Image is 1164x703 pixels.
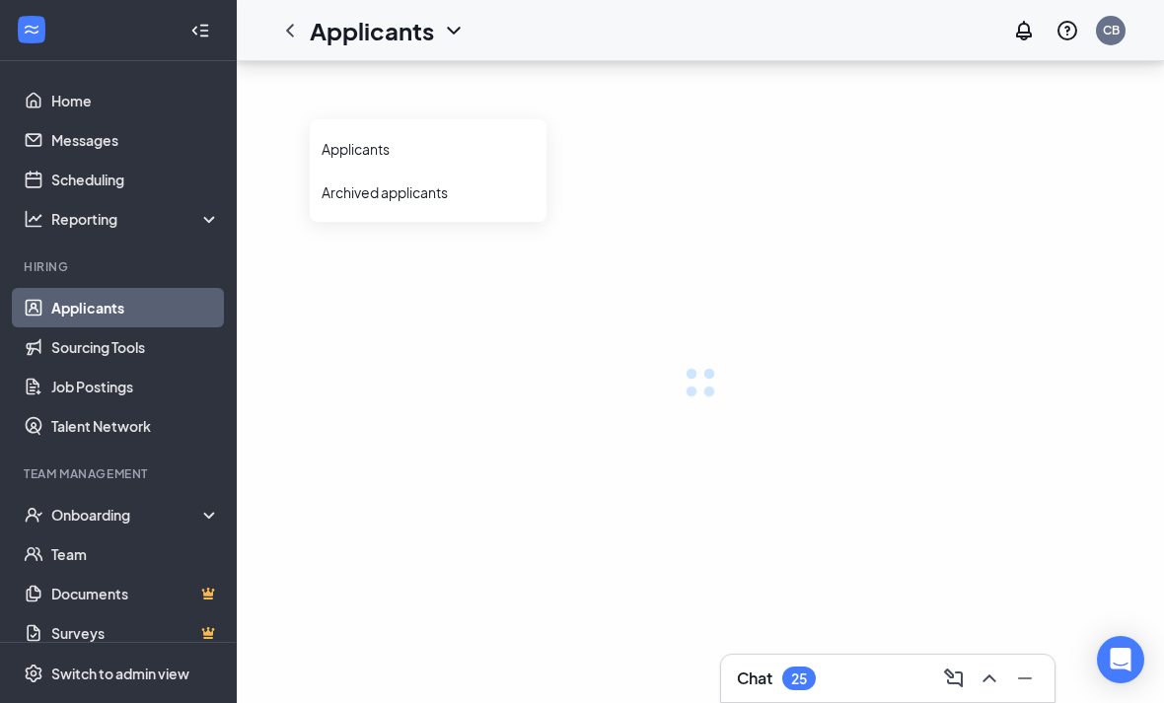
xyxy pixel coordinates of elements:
div: Team Management [24,465,216,482]
svg: Minimize [1013,667,1037,690]
div: Reporting [51,209,221,229]
a: Sourcing Tools [51,327,220,367]
button: ComposeMessage [936,663,968,694]
svg: WorkstreamLogo [22,20,41,39]
svg: ChevronUp [978,667,1001,690]
a: DocumentsCrown [51,574,220,613]
a: Team [51,534,220,574]
h3: Chat [737,668,772,689]
svg: ComposeMessage [942,667,966,690]
svg: UserCheck [24,505,43,525]
a: Talent Network [51,406,220,446]
svg: Notifications [1012,19,1036,42]
a: SurveysCrown [51,613,220,653]
a: Messages [51,120,220,160]
a: Scheduling [51,160,220,199]
div: CB [1103,22,1120,38]
a: Applicants [51,288,220,327]
svg: ChevronLeft [278,19,302,42]
svg: Collapse [190,21,210,40]
div: Onboarding [51,505,221,525]
svg: ChevronDown [442,19,466,42]
a: Job Postings [51,367,220,406]
div: Hiring [24,258,216,275]
button: Minimize [1007,663,1039,694]
svg: Settings [24,664,43,683]
svg: Analysis [24,209,43,229]
div: Switch to admin view [51,664,189,683]
a: Archived applicants [322,182,535,202]
button: ChevronUp [972,663,1003,694]
svg: QuestionInfo [1055,19,1079,42]
h1: Applicants [310,14,434,47]
div: 25 [791,670,807,687]
a: Applicants [322,139,535,159]
a: Home [51,81,220,120]
div: Open Intercom Messenger [1097,636,1144,683]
